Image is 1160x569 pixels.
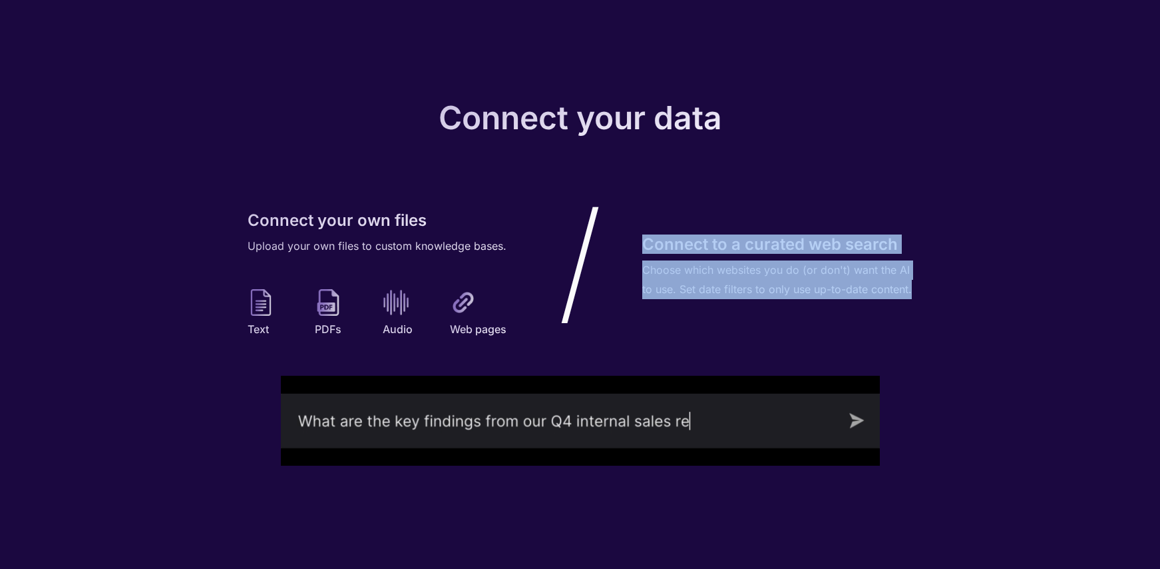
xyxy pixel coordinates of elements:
p: PDFs [315,322,383,336]
img: ZbNM2bdM23TV9A1oPs2CxK53PAAAAAElFTkSuQmCC [450,289,477,316]
p: Upload your own files to custom knowledge bases. [248,237,518,256]
img: wVYZyA2+aQZywAAAABJRU5ErkJggg== [315,289,341,316]
img: 07vHTMR9mNDtjWCgLLx6gAAAABJRU5ErkJggg== [248,289,274,316]
p: Choose which websites you do (or don't) want the AI to use. Set date filters to only use up-to-da... [642,261,913,299]
p: / [558,193,602,326]
p: Connect your data [439,98,722,137]
img: Dark_mode_website_gif_2_project.6574c3f8cb897b357a97.gif [281,376,880,466]
img: XAQNm7h06alf+k+dB3bPHY4mAHmBmrvfAnXc9O0tx3x+GXLj8BDudE67vQ9C0AAAAASUVORK5CYII= [383,289,409,316]
p: Connect to a curated web search [642,235,913,254]
p: Audio [383,322,451,336]
p: Web pages [450,322,518,336]
p: Connect your own files [248,211,518,230]
p: Text [248,322,315,336]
